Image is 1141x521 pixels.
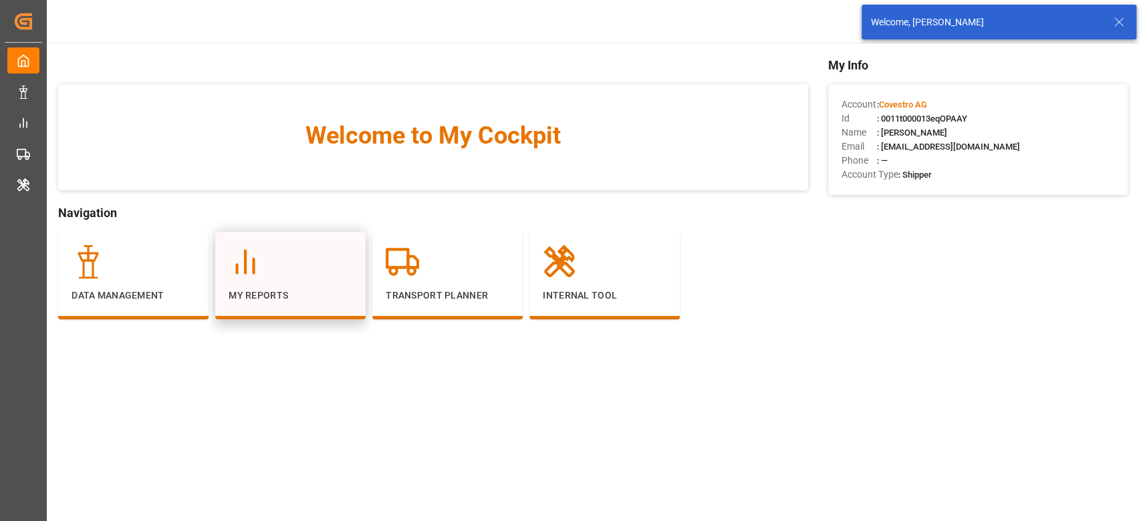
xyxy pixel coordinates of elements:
div: Welcome, [PERSON_NAME] [871,15,1101,29]
span: My Info [828,56,1128,74]
span: Phone [842,154,877,168]
span: Account Type [842,168,898,182]
p: Internal Tool [543,289,666,303]
span: Welcome to My Cockpit [85,118,781,154]
span: : Shipper [898,170,932,180]
span: : — [877,156,888,166]
span: Name [842,126,877,140]
p: My Reports [229,289,352,303]
p: Data Management [72,289,195,303]
span: Covestro AG [879,100,927,110]
span: : [EMAIL_ADDRESS][DOMAIN_NAME] [877,142,1020,152]
span: Account [842,98,877,112]
span: : 0011t000013eqOPAAY [877,114,967,124]
span: Navigation [58,204,807,222]
span: Id [842,112,877,126]
p: Transport Planner [386,289,509,303]
span: Email [842,140,877,154]
span: : [PERSON_NAME] [877,128,947,138]
span: : [877,100,927,110]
